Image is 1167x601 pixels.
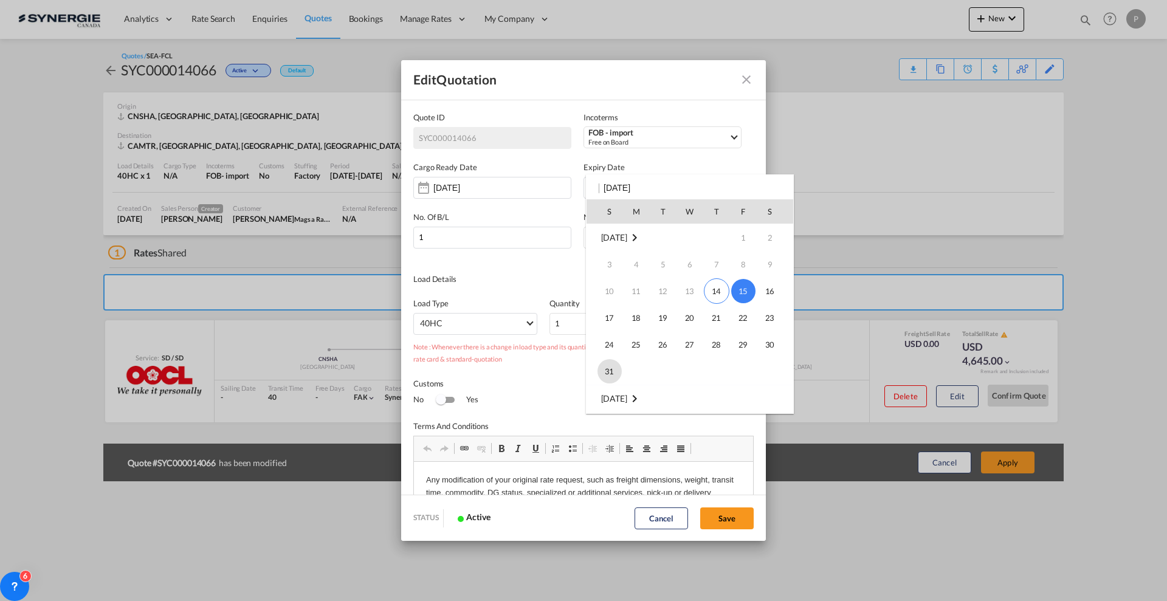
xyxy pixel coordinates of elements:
[703,199,730,224] th: T
[651,306,675,330] span: 19
[587,199,623,224] th: S
[587,278,793,304] tr: Week 3
[757,278,793,304] td: Saturday August 16 2025
[597,332,622,357] span: 24
[587,358,623,385] td: Sunday August 31 2025
[650,304,676,331] td: Tuesday August 19 2025
[757,251,793,278] td: Saturday August 9 2025
[587,358,793,385] tr: Week 6
[587,304,623,331] td: Sunday August 17 2025
[623,251,650,278] td: Monday August 4 2025
[676,251,703,278] td: Wednesday August 6 2025
[757,331,793,358] td: Saturday August 30 2025
[587,385,793,412] td: September 2025
[597,306,622,330] span: 17
[703,331,730,358] td: Thursday August 28 2025
[650,251,676,278] td: Tuesday August 5 2025
[587,278,623,304] td: Sunday August 10 2025
[730,304,757,331] td: Friday August 22 2025
[650,331,676,358] td: Tuesday August 26 2025
[730,331,757,358] td: Friday August 29 2025
[676,304,703,331] td: Wednesday August 20 2025
[601,232,627,242] span: [DATE]
[758,306,782,330] span: 23
[730,199,757,224] th: F
[731,279,756,303] span: 15
[601,393,627,404] span: [DATE]
[12,78,327,167] p: This quotation is subject to space and equipment availability and subject to compliance by you wi...
[730,278,757,304] td: Friday August 15 2025
[757,304,793,331] td: Saturday August 23 2025
[731,306,756,330] span: 22
[678,332,702,357] span: 27
[650,278,676,304] td: Tuesday August 12 2025
[587,331,623,358] td: Sunday August 24 2025
[587,224,793,251] tr: Week 1
[597,359,622,383] span: 31
[731,332,756,357] span: 29
[623,331,650,358] td: Monday August 25 2025
[758,279,782,303] span: 16
[623,278,650,304] td: Monday August 11 2025
[676,278,703,304] td: Wednesday August 13 2025
[587,385,793,412] tr: Week undefined
[587,251,623,278] td: Sunday August 3 2025
[587,331,793,358] tr: Week 5
[703,251,730,278] td: Thursday August 7 2025
[758,332,782,357] span: 30
[587,199,793,413] md-calendar: Calendar
[623,304,650,331] td: Monday August 18 2025
[704,278,729,304] span: 14
[757,199,793,224] th: S
[704,306,729,330] span: 21
[704,332,729,357] span: 28
[587,224,676,251] td: August 2025
[12,12,327,50] p: Any modification of your original rate request, such as freight dimensions, weight, transit time,...
[730,224,757,251] td: Friday August 1 2025
[703,278,730,304] td: Thursday August 14 2025
[678,306,702,330] span: 20
[757,224,793,251] td: Saturday August 2 2025
[651,332,675,357] span: 26
[587,304,793,331] tr: Week 4
[12,58,327,70] p: General Conditions:
[676,331,703,358] td: Wednesday August 27 2025
[624,332,649,357] span: 25
[624,306,649,330] span: 18
[676,199,703,224] th: W
[587,251,793,278] tr: Week 2
[730,251,757,278] td: Friday August 8 2025
[703,304,730,331] td: Thursday August 21 2025
[623,199,650,224] th: M
[650,199,676,224] th: T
